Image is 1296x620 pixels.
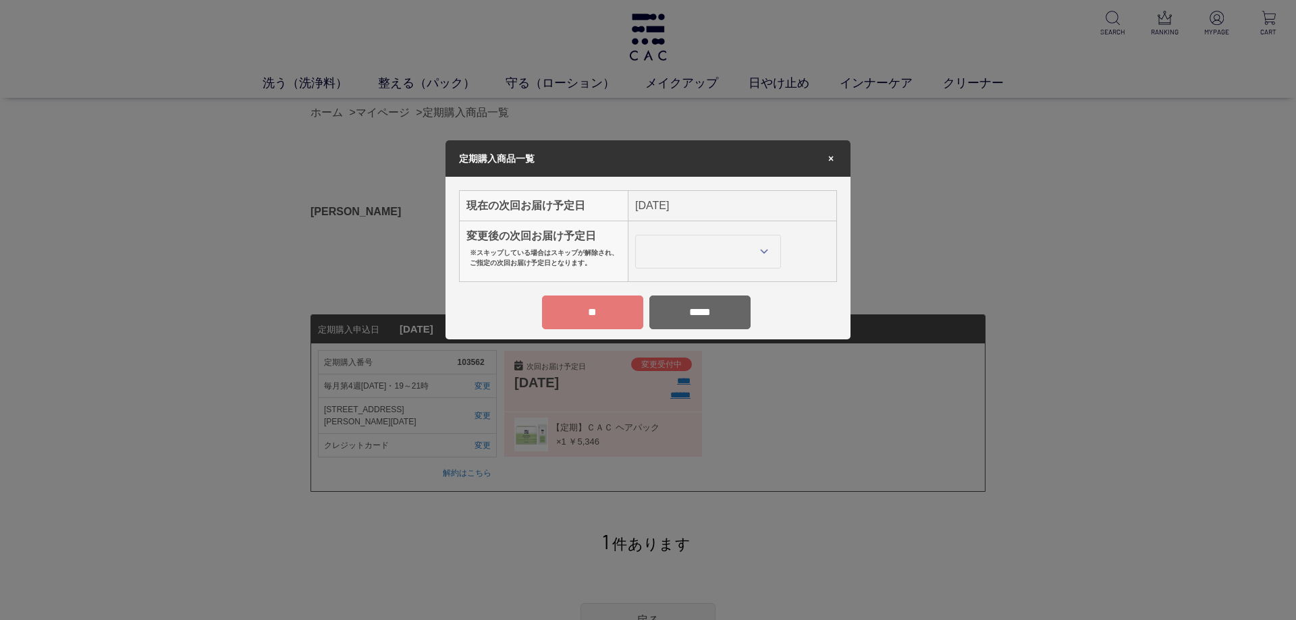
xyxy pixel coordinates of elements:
span: × [825,154,837,163]
p: ※スキップしている場合はスキップが解除され、ご指定の次回お届け予定日となります。 [470,248,621,268]
th: 現在の次回お届け予定日 [460,191,628,221]
th: 変更後の次回お届け予定日 [460,221,628,282]
td: [DATE] [628,191,837,221]
span: 定期購入商品一覧 [459,153,535,164]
